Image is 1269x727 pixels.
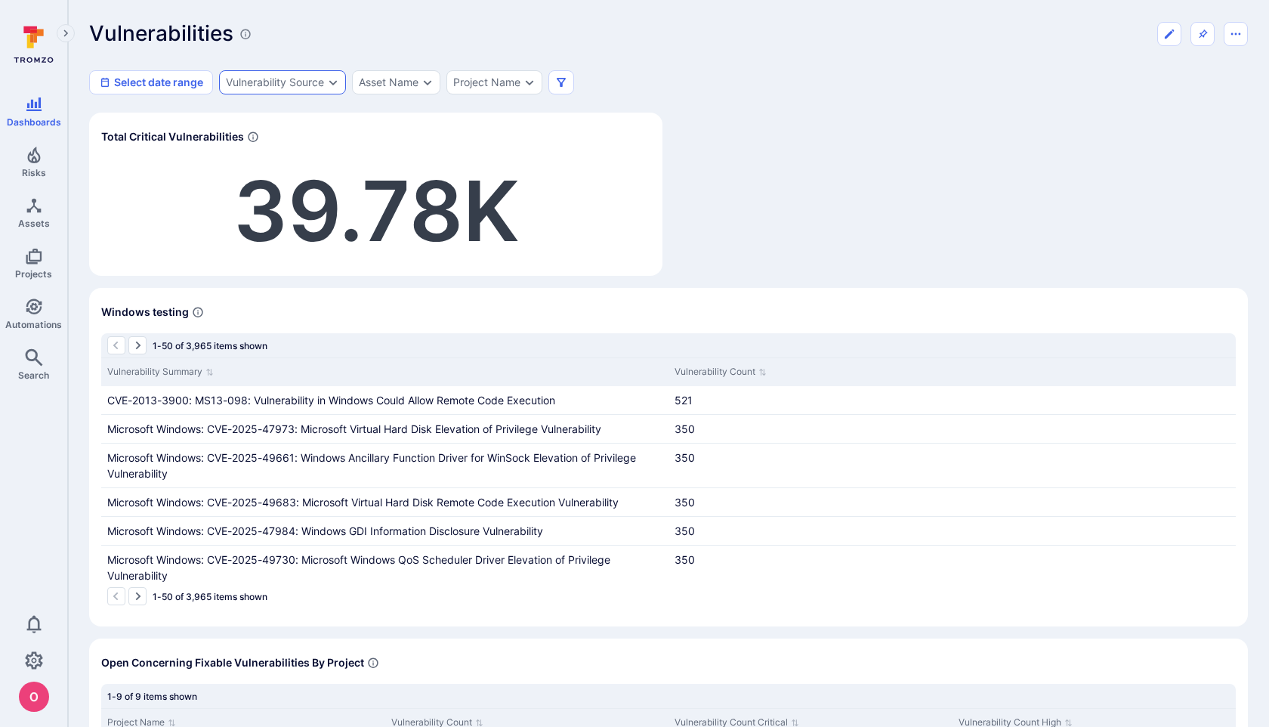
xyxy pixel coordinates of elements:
[107,422,601,435] span: Microsoft Windows: CVE-2025-47973: Microsoft Virtual Hard Disk Elevation of Privilege Vulnerability
[101,444,668,487] div: Cell for Vulnerability Summary
[675,553,695,566] a: 350
[7,116,61,128] span: Dashboards
[1157,22,1181,46] button: Edit dashboard
[101,305,189,320] span: Windows testing
[101,488,668,516] div: Cell for Vulnerability Summary
[359,76,418,88] button: Asset Name
[668,488,1236,516] div: Cell for Vulnerability Count
[107,394,555,407] span: CVE-2013-3900: MS13-098: Vulnerability in Windows Could Allow Remote Code Execution
[89,70,213,94] button: Select date range
[153,591,267,602] span: 1-50 of 3,965 items shown
[327,76,339,88] button: Expand dropdown
[22,167,46,178] span: Risks
[60,27,71,40] i: Expand navigation menu
[523,76,536,88] button: Expand dropdown
[19,682,49,712] div: oleg malkov
[101,546,668,589] div: Cell for Vulnerability Summary
[107,451,636,480] span: Microsoft Windows: CVE-2025-49661: Windows Ancillary Function Driver for WinSock Elevation of Pri...
[101,415,668,443] div: Cell for Vulnerability Summary
[548,70,574,94] button: Filters
[128,336,147,354] button: Go to the next page
[107,496,619,509] span: Microsoft Windows: CVE-2025-49683: Microsoft Virtual Hard Disk Remote Code Execution Vulnerability
[675,394,693,407] a: 521
[453,76,520,88] button: Project Name
[107,524,543,537] span: Microsoft Windows: CVE-2025-47984: Windows GDI Information Disclosure Vulnerability
[675,422,695,435] a: 350
[101,655,364,670] span: Open Concerning Fixable Vulnerabilities By Project
[107,364,214,380] button: Sort by Vulnerability Summary
[18,370,49,381] span: Search
[107,336,125,354] button: Go to the previous page
[101,386,668,414] div: Cell for Vulnerability Summary
[668,415,1236,443] div: Cell for Vulnerability Count
[101,517,668,545] div: Cell for Vulnerability Summary
[89,21,233,46] h1: Vulnerabilities
[18,218,50,229] span: Assets
[107,691,197,702] span: 1-9 of 9 items shown
[153,340,267,351] span: 1-50 of 3,965 items shown
[101,129,244,144] span: Total Critical Vulnerabilities
[675,451,695,464] a: 350
[675,496,695,509] a: 350
[15,268,52,280] span: Projects
[107,587,125,605] button: Go to the previous page
[107,553,610,582] span: Microsoft Windows: CVE-2025-49730: Microsoft Windows QoS Scheduler Driver Elevation of Privilege ...
[668,546,1236,589] div: Cell for Vulnerability Count
[668,517,1236,545] div: Cell for Vulnerability Count
[226,76,324,88] button: Vulnerability Source
[675,364,767,380] button: Sort by Vulnerability Count
[233,160,519,261] a: 39.78K
[675,524,695,537] a: 350
[19,682,49,712] img: ACg8ocJcCe-YbLxGm5tc0PuNRxmgP8aEm0RBXn6duO8aeMVK9zjHhw=s96-c
[668,444,1236,487] div: Cell for Vulnerability Count
[1190,22,1215,46] button: Pin to sidebar
[89,113,662,276] div: Widget
[1224,22,1248,46] button: Dashboard menu
[668,386,1236,414] div: Cell for Vulnerability Count
[421,76,434,88] button: Expand dropdown
[57,24,75,42] button: Expand navigation menu
[128,587,147,605] button: Go to the next page
[5,319,62,330] span: Automations
[89,288,1248,626] div: Widget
